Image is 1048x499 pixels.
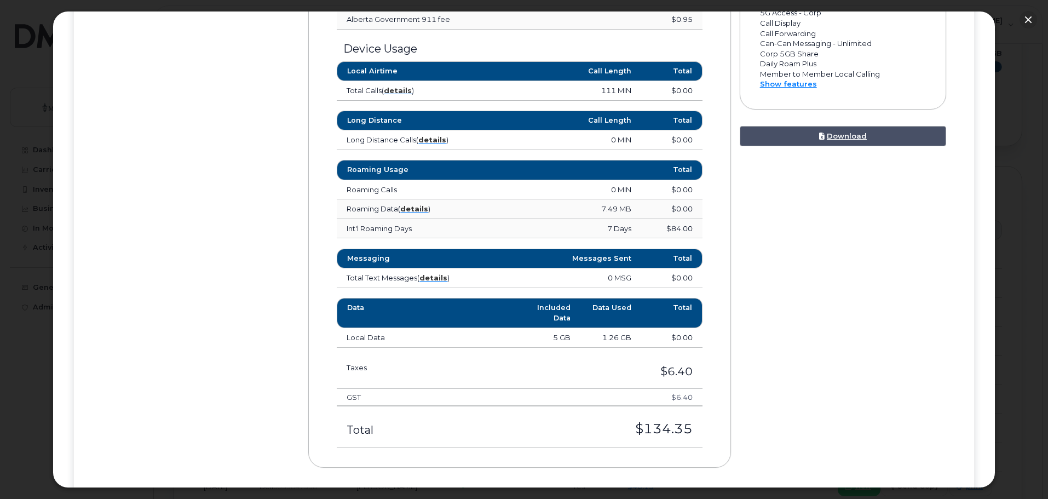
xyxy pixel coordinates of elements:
td: $0.00 [641,328,702,348]
th: Total [641,249,702,268]
h4: GST [347,393,492,401]
td: Local Data [337,328,520,348]
h3: $134.35 [484,422,692,436]
td: Int'l Roaming Days [337,219,489,239]
th: Total [641,298,702,328]
th: Data Used [580,298,641,328]
td: 0 MSG [489,268,641,288]
td: 1.26 GB [580,328,641,348]
td: Total Text Messages [337,268,489,288]
th: Included Data [520,298,580,328]
h3: $6.40 [484,365,692,377]
td: 7 Days [489,219,641,239]
h3: Total [347,424,464,436]
th: Data [337,298,520,328]
td: 5 GB [520,328,580,348]
th: Messages Sent [489,249,641,268]
a: details [419,273,447,282]
td: $0.00 [641,268,702,288]
h3: Taxes [347,364,464,371]
h4: $6.40 [512,393,692,401]
span: ( ) [417,273,450,282]
th: Messaging [337,249,489,268]
td: $84.00 [641,219,702,239]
